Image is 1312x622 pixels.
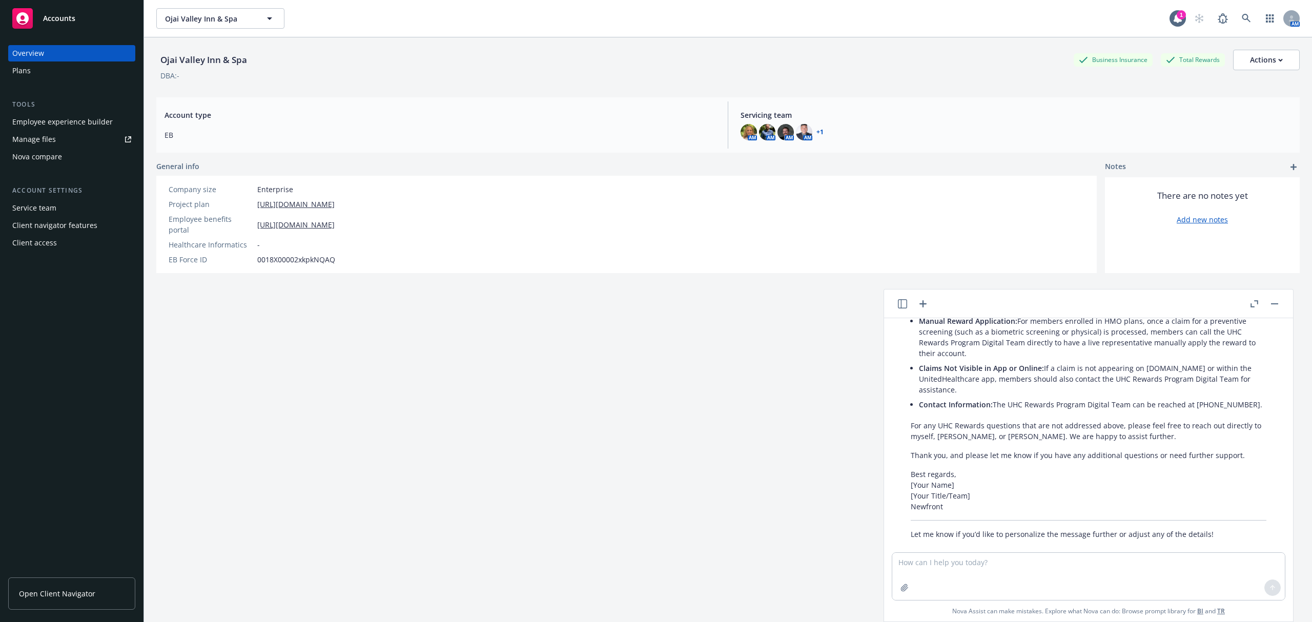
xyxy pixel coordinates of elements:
[165,13,254,24] span: Ojai Valley Inn & Spa
[257,199,335,210] a: [URL][DOMAIN_NAME]
[911,469,1266,512] p: Best regards, [Your Name] [Your Title/Team] Newfront
[12,149,62,165] div: Nova compare
[169,214,253,235] div: Employee benefits portal
[156,8,284,29] button: Ojai Valley Inn & Spa
[1197,607,1203,615] a: BI
[12,63,31,79] div: Plans
[888,600,1289,621] span: Nova Assist can make mistakes. Explore what Nova can do: Browse prompt library for and
[165,130,715,140] span: EB
[816,129,824,135] a: +1
[1177,10,1186,19] div: 1
[12,114,113,130] div: Employee experience builder
[169,199,253,210] div: Project plan
[1287,161,1300,173] a: add
[8,4,135,33] a: Accounts
[8,63,135,79] a: Plans
[160,70,179,81] div: DBA: -
[169,239,253,250] div: Healthcare Informatics
[1236,8,1257,29] a: Search
[919,316,1017,326] span: Manual Reward Application:
[1074,53,1153,66] div: Business Insurance
[257,254,335,265] span: 0018X00002xkpkNQAQ
[919,314,1266,361] li: For members enrolled in HMO plans, once a claim for a preventive screening (such as a biometric s...
[12,131,56,148] div: Manage files
[1213,8,1233,29] a: Report a Bug
[1177,214,1228,225] a: Add new notes
[1161,53,1225,66] div: Total Rewards
[911,420,1266,442] p: For any UHC Rewards questions that are not addressed above, please feel free to reach out directl...
[8,149,135,165] a: Nova compare
[741,124,757,140] img: photo
[156,53,251,67] div: Ojai Valley Inn & Spa
[1260,8,1280,29] a: Switch app
[8,99,135,110] div: Tools
[257,239,260,250] span: -
[43,14,75,23] span: Accounts
[8,235,135,251] a: Client access
[919,361,1266,397] li: If a claim is not appearing on [DOMAIN_NAME] or within the UnitedHealthcare app, members should a...
[741,110,1291,120] span: Servicing team
[8,185,135,196] div: Account settings
[8,114,135,130] a: Employee experience builder
[19,588,95,599] span: Open Client Navigator
[169,254,253,265] div: EB Force ID
[777,124,794,140] img: photo
[12,235,57,251] div: Client access
[8,131,135,148] a: Manage files
[169,184,253,195] div: Company size
[8,200,135,216] a: Service team
[1105,161,1126,173] span: Notes
[12,45,44,61] div: Overview
[1250,50,1283,70] div: Actions
[257,184,293,195] span: Enterprise
[156,161,199,172] span: General info
[8,217,135,234] a: Client navigator features
[165,110,715,120] span: Account type
[12,200,56,216] div: Service team
[911,529,1266,540] p: Let me know if you’d like to personalize the message further or adjust any of the details!
[919,397,1266,412] li: The UHC Rewards Program Digital Team can be reached at [PHONE_NUMBER].
[1189,8,1209,29] a: Start snowing
[796,124,812,140] img: photo
[12,217,97,234] div: Client navigator features
[919,363,1044,373] span: Claims Not Visible in App or Online:
[8,45,135,61] a: Overview
[1157,190,1248,202] span: There are no notes yet
[919,400,993,409] span: Contact Information:
[759,124,775,140] img: photo
[257,219,335,230] a: [URL][DOMAIN_NAME]
[1233,50,1300,70] button: Actions
[1217,607,1225,615] a: TR
[911,450,1266,461] p: Thank you, and please let me know if you have any additional questions or need further support.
